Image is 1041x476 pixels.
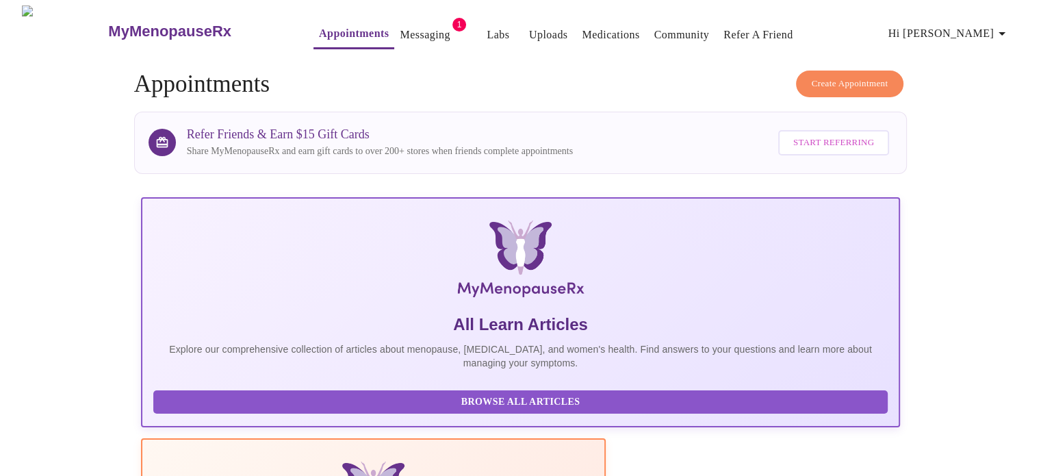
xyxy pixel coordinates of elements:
[452,18,466,32] span: 1
[153,395,892,407] a: Browse All Articles
[394,21,455,49] button: Messaging
[778,130,889,155] button: Start Referring
[187,145,573,158] p: Share MyMenopauseRx and earn gift cards to over 200+ stores when friends complete appointments
[153,342,888,370] p: Explore our comprehensive collection of articles about menopause, [MEDICAL_DATA], and women's hea...
[888,24,1010,43] span: Hi [PERSON_NAME]
[107,8,286,55] a: MyMenopauseRx
[487,25,509,45] a: Labs
[400,25,450,45] a: Messaging
[775,123,892,162] a: Start Referring
[313,20,394,49] button: Appointments
[153,390,888,414] button: Browse All Articles
[267,221,773,303] img: MyMenopauseRx Logo
[723,25,793,45] a: Refer a Friend
[167,394,875,411] span: Browse All Articles
[134,71,908,98] h4: Appointments
[22,5,107,57] img: MyMenopauseRx Logo
[153,314,888,336] h5: All Learn Articles
[319,24,389,43] a: Appointments
[576,21,645,49] button: Medications
[582,25,639,45] a: Medications
[812,76,888,92] span: Create Appointment
[529,25,568,45] a: Uploads
[883,20,1016,47] button: Hi [PERSON_NAME]
[649,21,715,49] button: Community
[108,23,231,40] h3: MyMenopauseRx
[796,71,904,97] button: Create Appointment
[654,25,710,45] a: Community
[524,21,574,49] button: Uploads
[793,135,874,151] span: Start Referring
[476,21,520,49] button: Labs
[718,21,799,49] button: Refer a Friend
[187,127,573,142] h3: Refer Friends & Earn $15 Gift Cards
